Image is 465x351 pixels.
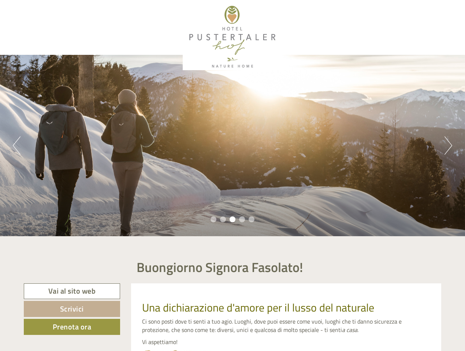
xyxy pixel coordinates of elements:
[24,301,120,317] a: Scrivici
[137,260,303,275] h1: Buongiorno Signora Fasolato!
[24,319,120,335] a: Prenota ora
[444,136,452,155] button: Next
[142,338,431,346] p: Vi aspettiamo!
[342,325,345,334] em: a
[346,325,357,334] em: casa
[24,283,120,299] a: Vai al sito web
[142,317,431,334] p: Ci sono posti dove ti senti a tuo agio. Luoghi, dove puoi essere come vuoi, luoghi che ti danno s...
[13,136,21,155] button: Previous
[142,299,374,316] span: Una dichiarazione d'amore per il lusso del naturale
